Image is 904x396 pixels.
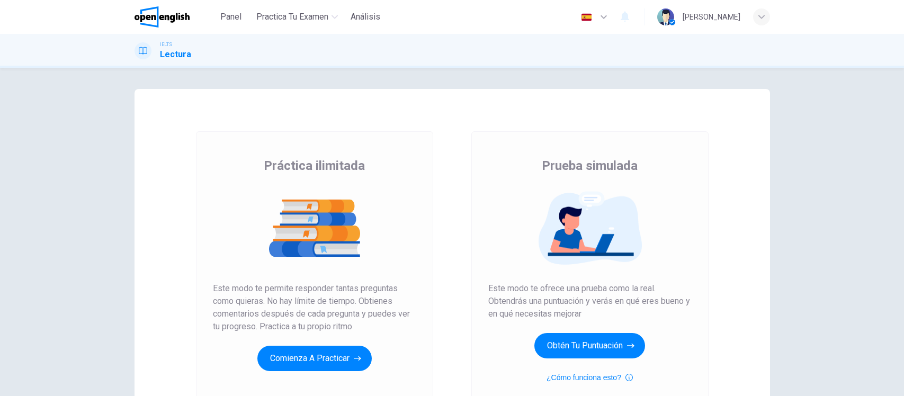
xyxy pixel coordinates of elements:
[252,7,342,26] button: Practica tu examen
[264,157,365,174] span: Práctica ilimitada
[547,371,633,384] button: ¿Cómo funciona esto?
[346,7,384,26] button: Análisis
[488,282,692,320] span: Este modo te ofrece una prueba como la real. Obtendrás una puntuación y verás en qué eres bueno y...
[534,333,645,358] button: Obtén tu puntuación
[214,7,248,26] button: Panel
[542,157,638,174] span: Prueba simulada
[351,11,380,23] span: Análisis
[160,41,172,48] span: IELTS
[257,346,372,371] button: Comienza a practicar
[135,6,190,28] img: OpenEnglish logo
[657,8,674,25] img: Profile picture
[160,48,191,61] h1: Lectura
[135,6,214,28] a: OpenEnglish logo
[683,11,740,23] div: [PERSON_NAME]
[213,282,416,333] span: Este modo te permite responder tantas preguntas como quieras. No hay límite de tiempo. Obtienes c...
[220,11,241,23] span: Panel
[256,11,328,23] span: Practica tu examen
[580,13,593,21] img: es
